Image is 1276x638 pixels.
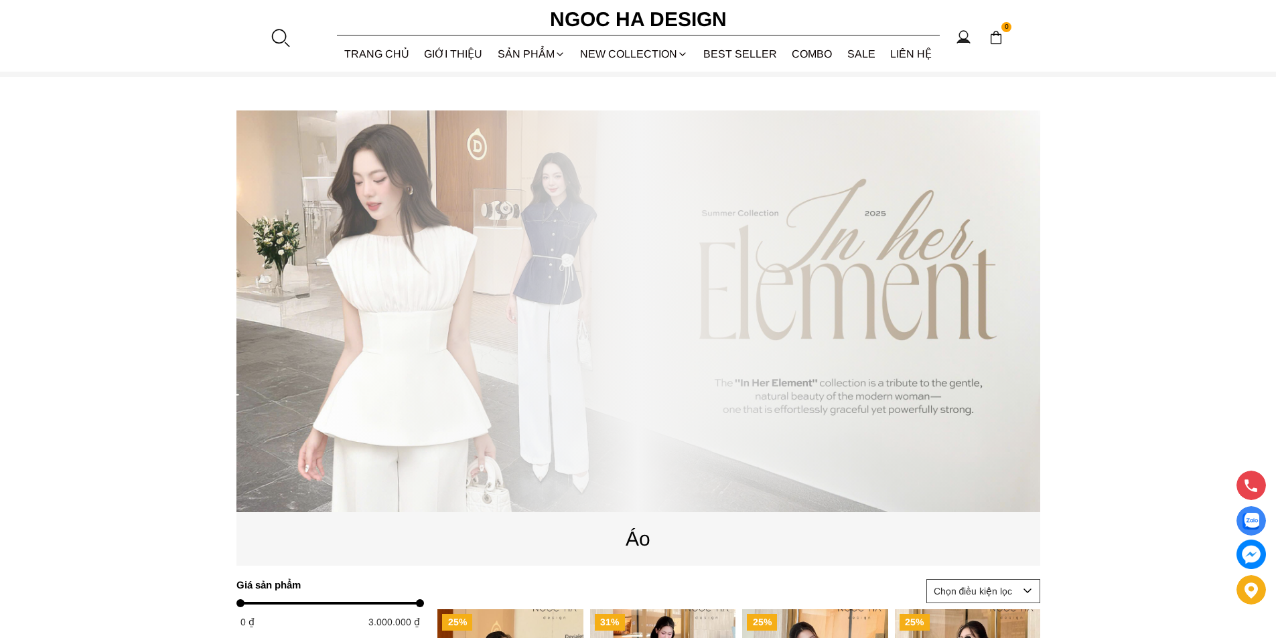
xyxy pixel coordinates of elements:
[417,36,490,72] a: GIỚI THIỆU
[1236,540,1266,569] a: messenger
[573,36,696,72] a: NEW COLLECTION
[696,36,785,72] a: BEST SELLER
[989,30,1003,45] img: img-CART-ICON-ksit0nf1
[784,36,840,72] a: Combo
[368,617,420,627] span: 3.000.000 ₫
[337,36,417,72] a: TRANG CHỦ
[1243,513,1259,530] img: Display image
[236,579,415,590] h4: Giá sản phẩm
[840,36,883,72] a: SALE
[883,36,940,72] a: LIÊN HỆ
[538,3,739,35] a: Ngoc Ha Design
[1001,22,1012,33] span: 0
[236,523,1040,554] p: Áo
[1236,506,1266,536] a: Display image
[240,617,255,627] span: 0 ₫
[490,36,573,72] div: SẢN PHẨM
